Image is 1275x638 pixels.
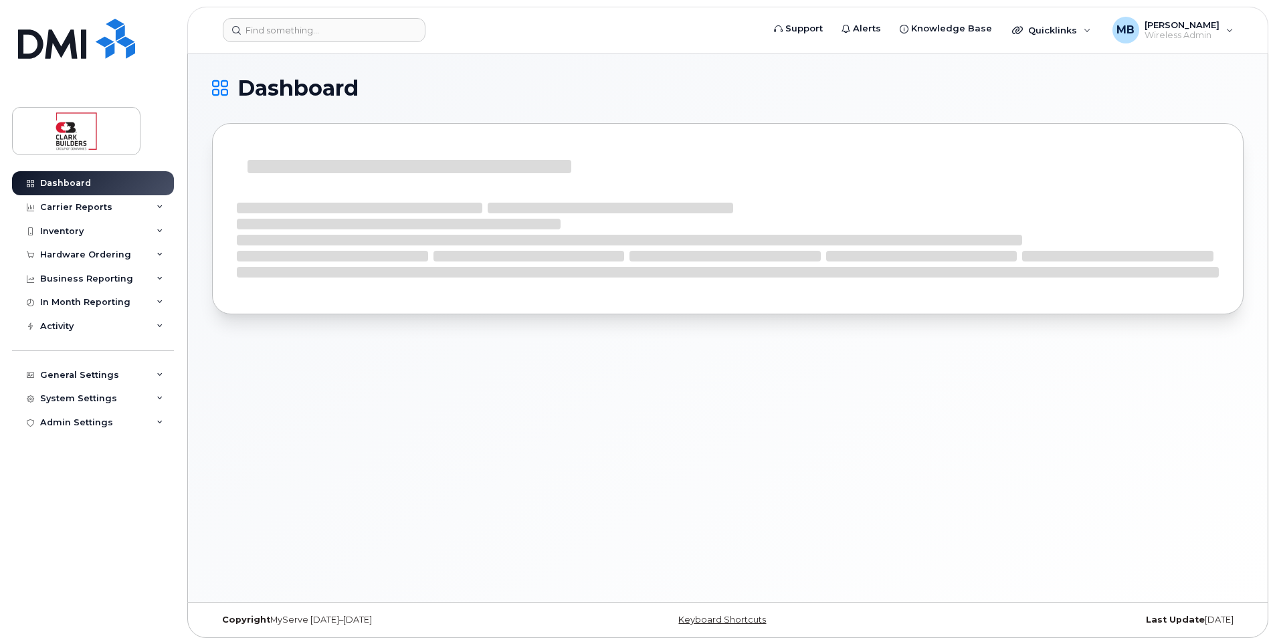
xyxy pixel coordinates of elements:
strong: Last Update [1146,615,1205,625]
div: MyServe [DATE]–[DATE] [212,615,556,625]
a: Keyboard Shortcuts [678,615,766,625]
strong: Copyright [222,615,270,625]
span: Dashboard [237,78,359,98]
div: [DATE] [900,615,1244,625]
